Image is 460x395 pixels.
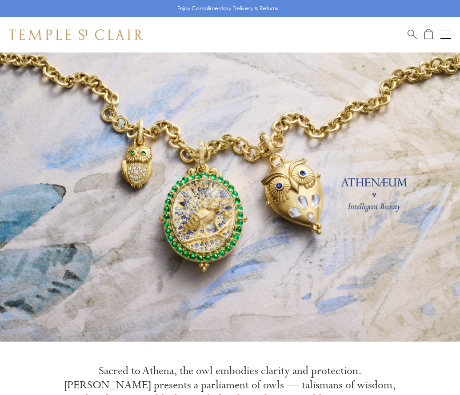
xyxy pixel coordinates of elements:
button: Open navigation [440,29,451,40]
a: Open Shopping Bag [424,29,433,40]
p: Enjoy Complimentary Delivery & Returns [177,4,278,13]
a: Search [408,29,417,40]
img: Temple St. Clair [9,29,143,40]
